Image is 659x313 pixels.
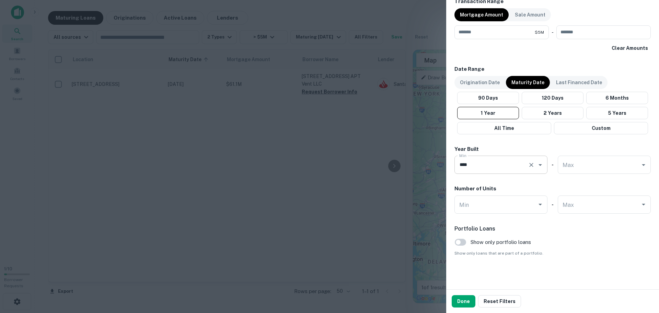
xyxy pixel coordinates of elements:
[457,92,519,104] button: 90 Days
[454,145,479,153] h6: Year Built
[522,107,583,119] button: 2 Years
[586,107,648,119] button: 5 Years
[586,92,648,104] button: 6 Months
[535,200,545,209] button: Open
[459,153,466,158] label: Min
[511,79,544,86] p: Maturity Date
[454,225,651,233] h6: Portfolio Loans
[457,107,519,119] button: 1 Year
[639,200,648,209] button: Open
[639,160,648,170] button: Open
[471,238,531,246] span: Show only portfolio loans
[625,258,659,291] iframe: Chat Widget
[609,42,651,54] button: Clear Amounts
[552,201,554,209] h6: -
[460,79,500,86] p: Origination Date
[535,160,545,170] button: Open
[535,29,544,35] span: $5M
[460,11,503,19] p: Mortgage Amount
[452,295,475,308] button: Done
[552,25,554,39] div: -
[454,65,651,73] h6: Date Range
[454,250,651,256] span: Show only loans that are part of a portfolio.
[478,295,521,308] button: Reset Filters
[457,122,551,134] button: All Time
[554,122,648,134] button: Custom
[556,79,602,86] p: Last Financed Date
[552,161,554,169] h6: -
[454,185,496,193] h6: Number of Units
[527,160,536,170] button: Clear
[522,92,583,104] button: 120 Days
[515,11,545,19] p: Sale Amount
